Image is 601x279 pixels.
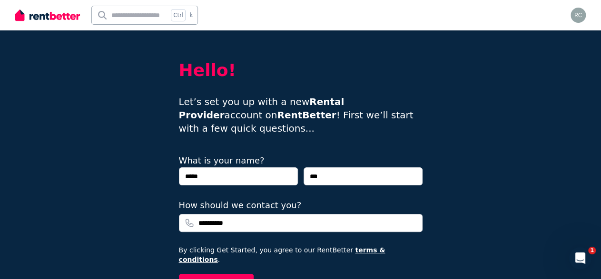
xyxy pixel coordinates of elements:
span: k [189,11,193,19]
label: What is your name? [179,155,265,165]
span: Ctrl [171,9,186,21]
iframe: Intercom live chat [569,247,591,269]
img: rchin77@yahoo.com [571,8,586,23]
label: How should we contact you? [179,199,302,212]
h2: Hello! [179,61,423,80]
strong: RentBetter [277,109,336,121]
span: 1 [588,247,596,254]
img: RentBetter [15,8,80,22]
span: Let’s set you up with a new account on ! First we’ll start with a few quick questions... [179,96,414,134]
p: By clicking Get Started, you agree to our RentBetter . [179,245,423,264]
